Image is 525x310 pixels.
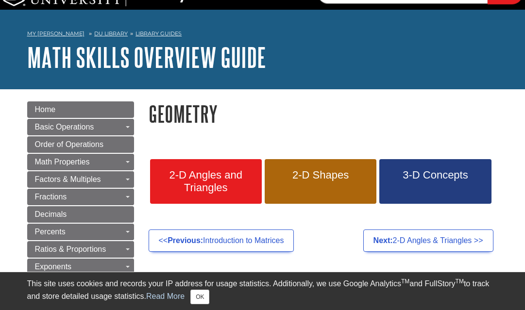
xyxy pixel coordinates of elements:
[27,278,498,304] div: This site uses cookies and records your IP address for usage statistics. Additionally, we use Goo...
[27,136,134,153] a: Order of Operations
[27,42,266,72] a: Math Skills Overview Guide
[35,228,66,236] span: Percents
[27,241,134,258] a: Ratios & Proportions
[146,292,185,300] a: Read More
[35,193,67,201] span: Fractions
[27,101,134,118] a: Home
[401,278,409,285] sup: TM
[27,154,134,170] a: Math Properties
[94,30,128,37] a: DU Library
[265,159,376,204] a: 2-D Shapes
[387,169,484,181] span: 3-D Concepts
[149,101,498,126] h1: Geometry
[35,158,90,166] span: Math Properties
[373,236,393,245] strong: Next:
[157,169,254,194] span: 2-D Angles and Triangles
[27,171,134,188] a: Factors & Multiples
[27,224,134,240] a: Percents
[190,290,209,304] button: Close
[35,123,94,131] span: Basic Operations
[35,262,72,271] span: Exponents
[35,245,106,253] span: Ratios & Proportions
[27,259,134,275] a: Exponents
[363,229,493,252] a: Next:2-D Angles & Triangles >>
[27,206,134,223] a: Decimals
[27,27,498,43] nav: breadcrumb
[149,229,294,252] a: <<Previous:Introduction to Matrices
[379,159,491,204] a: 3-D Concepts
[27,119,134,135] a: Basic Operations
[35,175,101,183] span: Factors & Multiples
[168,236,203,245] strong: Previous:
[272,169,369,181] span: 2-D Shapes
[135,30,182,37] a: Library Guides
[27,189,134,205] a: Fractions
[27,30,85,38] a: My [PERSON_NAME]
[150,159,262,204] a: 2-D Angles and Triangles
[35,140,103,148] span: Order of Operations
[35,105,56,114] span: Home
[456,278,464,285] sup: TM
[35,210,67,218] span: Decimals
